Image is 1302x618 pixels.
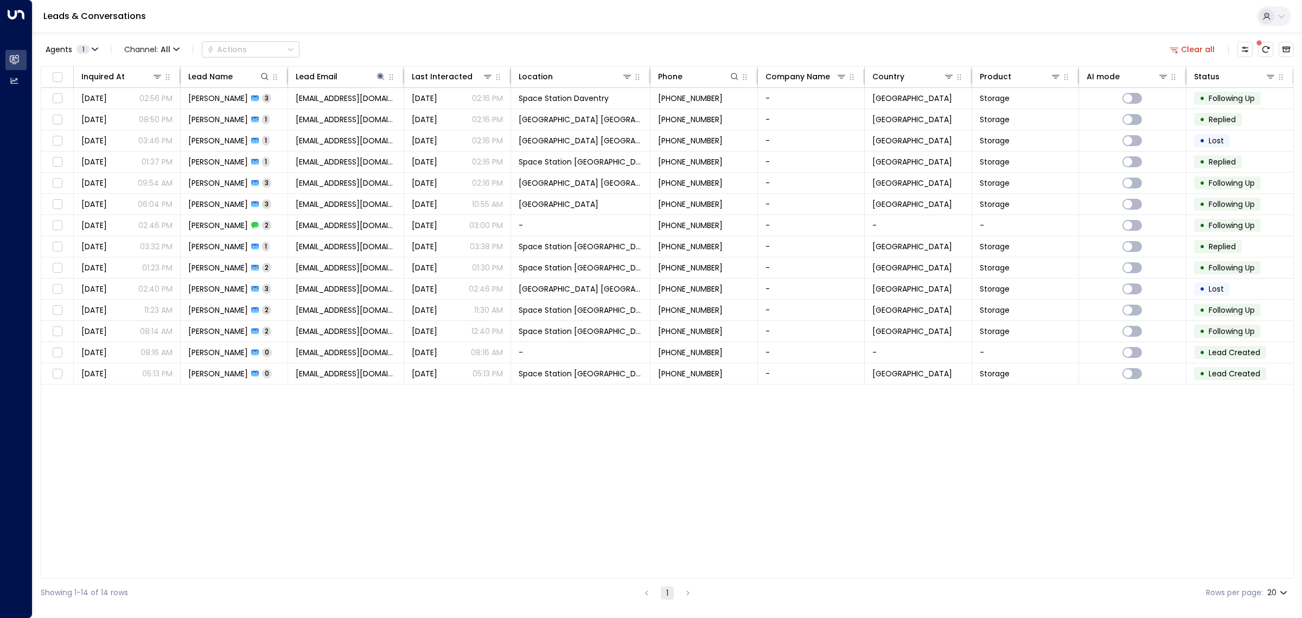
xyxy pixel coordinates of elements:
[140,241,173,252] p: 03:32 PM
[296,305,396,316] span: ghj@nomail.co
[262,136,270,145] span: 1
[188,326,248,337] span: Dan Taps
[1209,262,1255,273] span: Following Up
[758,215,865,236] td: -
[1199,195,1205,213] div: •
[1258,42,1273,57] span: There are new threads available. Refresh the grid to view the latest updates.
[1209,326,1255,337] span: Following Up
[1209,241,1236,252] span: Replied
[81,156,107,167] span: Sep 04, 2025
[972,342,1079,363] td: -
[469,283,503,294] p: 02:46 PM
[758,257,865,278] td: -
[658,305,723,316] span: +447000000000
[1199,364,1205,383] div: •
[872,241,952,252] span: United Kingdom
[658,220,723,231] span: +447000000000
[661,587,674,600] button: page 1
[202,41,299,58] div: Button group with a nested menu
[141,347,173,358] p: 08:16 AM
[469,220,503,231] p: 03:00 PM
[188,241,248,252] span: Dan Taps
[472,199,503,210] p: 10:55 AM
[296,220,396,231] span: ghj@nomail.co
[412,156,437,167] span: Yesterday
[865,215,972,236] td: -
[296,156,396,167] span: ghj@nomail.co
[1199,301,1205,319] div: •
[980,305,1010,316] span: Storage
[412,283,437,294] span: Jul 22, 2025
[120,42,184,57] span: Channel:
[262,242,270,251] span: 1
[50,261,64,275] span: Toggle select row
[758,321,865,342] td: -
[188,135,248,146] span: Dan Taps
[758,342,865,363] td: -
[262,263,271,272] span: 2
[658,70,682,83] div: Phone
[519,326,642,337] span: Space Station Chiswick
[1165,42,1220,57] button: Clear all
[140,326,173,337] p: 08:14 AM
[1194,70,1220,83] div: Status
[658,241,723,252] span: +447000000000
[758,363,865,384] td: -
[980,199,1010,210] span: Storage
[412,135,437,146] span: Yesterday
[980,368,1010,379] span: Storage
[1279,42,1294,57] button: Archived Leads
[658,135,723,146] span: +447000000000
[872,114,952,125] span: United Kingdom
[1267,585,1290,601] div: 20
[50,198,64,211] span: Toggle select row
[1209,199,1255,210] span: Following Up
[81,135,107,146] span: Aug 12, 2025
[412,70,473,83] div: Last Interacted
[412,199,437,210] span: Sep 02, 2025
[296,70,337,83] div: Lead Email
[412,241,437,252] span: Aug 02, 2025
[519,368,642,379] span: Space Station Wakefield
[188,220,248,231] span: Dan Taps
[262,199,271,209] span: 3
[765,70,830,83] div: Company Name
[758,173,865,193] td: -
[412,347,437,358] span: Jul 15, 2025
[296,70,386,83] div: Lead Email
[872,368,952,379] span: United Kingdom
[81,305,107,316] span: Jul 17, 2025
[296,199,396,210] span: ghj@nomail.co
[188,178,248,188] span: Dan Taps
[872,178,952,188] span: United Kingdom
[262,178,271,187] span: 3
[81,114,107,125] span: Aug 09, 2025
[412,70,493,83] div: Last Interacted
[188,70,270,83] div: Lead Name
[296,135,396,146] span: ghj@nomail.co
[758,300,865,320] td: -
[473,368,503,379] p: 05:13 PM
[138,135,173,146] p: 03:46 PM
[50,71,64,84] span: Toggle select all
[758,130,865,151] td: -
[46,46,72,53] span: Agents
[658,326,723,337] span: +447000000000
[872,199,952,210] span: United Kingdom
[980,70,1011,83] div: Product
[1087,70,1168,83] div: AI mode
[980,114,1010,125] span: Storage
[658,93,723,104] span: +447000000000
[81,347,107,358] span: Jul 15, 2025
[41,42,102,57] button: Agents1
[262,115,270,124] span: 1
[1209,368,1260,379] span: Lead Created
[81,241,107,252] span: Aug 02, 2025
[50,219,64,232] span: Toggle select row
[1209,156,1236,167] span: Replied
[188,368,248,379] span: Dan Taps
[188,305,248,316] span: Dan Taps
[980,135,1010,146] span: Storage
[1199,343,1205,362] div: •
[262,369,272,378] span: 0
